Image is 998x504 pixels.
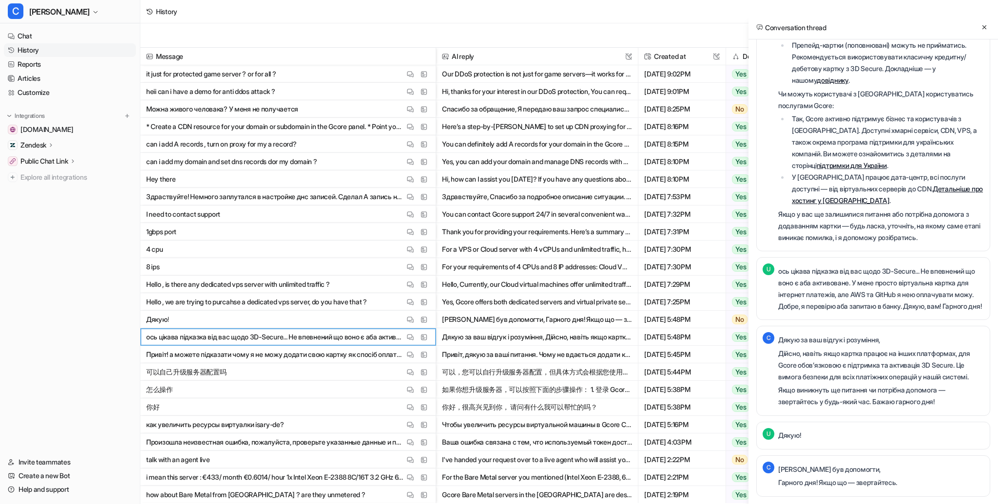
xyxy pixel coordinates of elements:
[642,328,722,346] span: [DATE] 5:48PM
[726,311,786,328] button: No
[146,433,404,451] p: Произошла неизвестная ошибка, пожалуйста, проверьте указанные данные и повторите попытку message:...
[442,170,632,188] button: Hi, how can I assist you [DATE]? If you have any questions about Gcore services or need help with...
[442,258,632,276] button: For your requirements of 4 CPUs and 8 IP addresses: Cloud VMs - Our Cloud VMs offer unlimited tra...
[726,135,786,153] button: Yes
[726,433,786,451] button: Yes
[442,188,632,205] button: Здравствуйте, Спасибо за подробное описание ситуации. В Gcore GeoDNS приоритет определяется в пор...
[442,328,632,346] button: Дякую за ваш відгук і розуміння, Дійсно, навіть якщо картка працює на інших платформах, для Gcore...
[732,420,749,429] span: Yes
[642,153,722,170] span: [DATE] 8:10PM
[778,348,984,383] p: Дійсно, навіть якщо картка працює на інших платформах, для Gcore обов’язковою є підтримка та акти...
[4,469,136,483] a: Create a new Bot
[6,112,13,119] img: expand menu
[778,464,897,475] p: [PERSON_NAME] був допомогти,
[146,276,330,293] p: Hello , is there any dedicated vps server with unlimited traffic ?
[642,276,722,293] span: [DATE] 7:29PM
[442,363,632,381] button: 可以，您可以自行升级服务器配置，但具体方式会根据您使用的服务器类型（Cloud 云主机、虚拟专用服务器 VPS 或独立服务器）有所不同。 - 如果您使用的是 Cloud 云服务器，可以直接在客户...
[732,402,749,412] span: Yes
[726,258,786,276] button: Yes
[642,188,722,205] span: [DATE] 7:53PM
[146,188,404,205] p: Здраствуйте! Немного заплутался в настройке днс записей. Сделал A запись например "[TECHNICAL_ID]...
[817,161,887,169] a: підтримки для України
[442,135,632,153] button: You can definitely add A records for your domain in the Gcore DNS Hosting panel. Just select your...
[642,311,722,328] span: [DATE] 5:48PM
[778,88,984,112] p: Чи можуть користувачі з [GEOGRAPHIC_DATA] користуватись послугами Gcore:
[726,346,786,363] button: Yes
[146,153,317,170] p: can i add my domain and set dns records dor my domain ?
[146,170,175,188] p: Hey there
[440,48,634,65] span: AI reply
[778,265,984,312] p: ось цікава підказка від вас щодо 3D-Secure... Не впевнений що воно є аба активоване. У мене прост...
[20,140,46,150] p: Zendesk
[146,363,227,381] p: 可以自己升级服务器配置吗
[778,477,897,488] p: Гарного дня! Якщо що — звертайтесь.
[4,483,136,496] a: Help and support
[732,455,748,465] span: No
[726,381,786,398] button: Yes
[442,241,632,258] button: For a VPS or Cloud server with 4 vCPUs and unlimited traffic, here’s a summary of your options wi...
[4,43,136,57] a: History
[642,398,722,416] span: [DATE] 5:38PM
[732,244,749,254] span: Yes
[4,455,136,469] a: Invite teammates
[726,223,786,241] button: Yes
[726,118,786,135] button: Yes
[442,118,632,135] button: Here’s a step-by-[PERSON_NAME] to set up CDN proxying for your domain or subdomain with Gcore: **...
[763,332,774,344] span: C
[726,65,786,83] button: Yes
[8,3,23,19] span: C
[442,223,632,241] button: Thank you for providing your requirements. Here’s a summary of what’s available: - For unlimited ...
[642,381,722,398] span: [DATE] 5:38PM
[732,385,749,394] span: Yes
[743,48,773,65] h2: Deflection
[146,205,220,223] p: I need to contact support
[732,297,749,307] span: Yes
[442,311,632,328] button: [PERSON_NAME] був допомогти, Гарного дня! Якщо що — звертайтесь.
[642,170,722,188] span: [DATE] 8:10PM
[4,123,136,136] a: gcore.com[DOMAIN_NAME]
[442,451,632,468] button: I've handed your request over to a live agent who will assist you further. If you have more detai...
[726,83,786,100] button: Yes
[4,29,136,43] a: Chat
[732,209,749,219] span: Yes
[732,350,749,359] span: Yes
[146,381,173,398] p: 怎么操作
[146,118,404,135] p: * Create a CDN resource for your domain or subdomain in the Gcore panel. * Point your A or CNAME ...
[726,363,786,381] button: Yes
[4,111,48,121] button: Integrations
[642,83,722,100] span: [DATE] 9:01PM
[642,433,722,451] span: [DATE] 4:03PM
[156,6,177,17] div: History
[146,258,160,276] p: 8 ips
[4,170,136,184] a: Explore all integrations
[726,100,786,118] button: No
[642,363,722,381] span: [DATE] 5:44PM
[732,157,749,167] span: Yes
[732,367,749,377] span: Yes
[642,118,722,135] span: [DATE] 8:16PM
[146,486,365,504] p: how about Bare Metal from [GEOGRAPHIC_DATA] ? are they unmetered ?
[4,86,136,99] a: Customize
[726,328,786,346] button: Yes
[146,293,367,311] p: Hello , we are trying to purcahse a dedicated vps server, do you have that ?
[642,205,722,223] span: [DATE] 7:32PM
[10,142,16,148] img: Zendesk
[726,293,786,311] button: Yes
[726,486,786,504] button: Yes
[726,241,786,258] button: Yes
[146,135,296,153] p: can i add A records , turn on proxy for my a record?
[642,416,722,433] span: [DATE] 5:16PM
[442,346,632,363] button: Привіт, дякую за ваші питання. Чому не вдається додати картку: - Для оплати послуг Gcore можна ви...
[442,398,632,416] button: 你好，很高兴见到你， 请问有什么我可以帮忙的吗？
[20,169,132,185] span: Explore all integrations
[732,104,748,114] span: No
[763,462,774,473] span: C
[146,416,284,433] p: как увеличить ресурсы виртуалки isary-de?
[442,276,632,293] button: Hello, Currently, our Cloud virtual machines offer unlimited traffic, with no monthly data transf...
[442,486,632,504] button: Gcore Bare Metal servers in the [GEOGRAPHIC_DATA] are designed to deliver high performance and ar...
[732,192,749,202] span: Yes
[10,127,16,132] img: gcore.com
[10,158,16,164] img: Public Chat Link
[442,381,632,398] button: 如果你想升级服务器，可以按照下面的步骤操作： 1. 登录 Gcore 客户门户，进入“Cloud” -> “虚拟实例”板块，选择你想升级的虚拟机。 2. 点击右侧的三个点，进入“概览（Overv...
[732,122,749,131] span: Yes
